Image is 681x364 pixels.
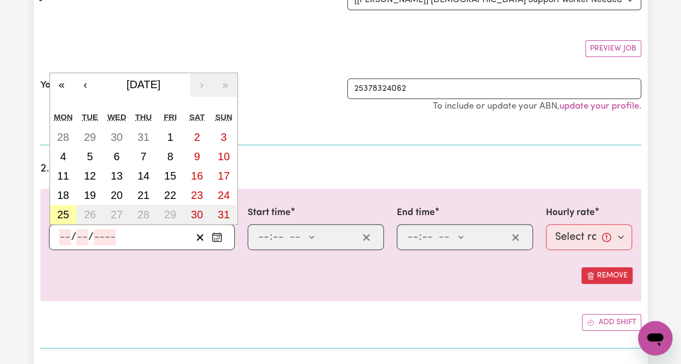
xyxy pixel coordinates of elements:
button: 16 August 2025 [184,166,210,185]
button: ‹ [74,73,97,97]
button: 15 August 2025 [157,166,184,185]
abbr: 1 August 2025 [167,131,173,143]
abbr: 18 August 2025 [57,189,69,201]
abbr: 9 August 2025 [194,151,200,162]
abbr: 28 August 2025 [137,209,149,220]
span: / [88,231,94,243]
input: -- [407,229,419,245]
button: 24 August 2025 [210,185,237,205]
abbr: 30 August 2025 [191,209,203,220]
button: Enter the date of care work [208,229,226,245]
button: 25 August 2025 [50,205,77,224]
button: 6 August 2025 [103,147,130,166]
abbr: 8 August 2025 [167,151,173,162]
abbr: Sunday [215,112,233,122]
abbr: 10 August 2025 [217,151,229,162]
label: Date of care work [49,206,127,220]
button: 19 August 2025 [76,185,103,205]
button: 12 August 2025 [76,166,103,185]
span: : [270,231,272,243]
button: 31 July 2025 [130,127,157,147]
button: 14 August 2025 [130,166,157,185]
button: 1 August 2025 [157,127,184,147]
abbr: 12 August 2025 [84,170,96,182]
label: Your ABN [40,78,81,92]
button: 18 August 2025 [50,185,77,205]
abbr: 30 July 2025 [111,131,123,143]
small: To include or update your ABN, . [433,102,641,111]
abbr: 25 August 2025 [57,209,69,220]
button: 3 August 2025 [210,127,237,147]
button: 27 August 2025 [103,205,130,224]
button: 5 August 2025 [76,147,103,166]
button: 26 August 2025 [76,205,103,224]
button: 2 August 2025 [184,127,210,147]
button: 21 August 2025 [130,185,157,205]
abbr: 2 August 2025 [194,131,200,143]
abbr: 4 August 2025 [60,151,66,162]
button: [DATE] [97,73,190,97]
abbr: 5 August 2025 [87,151,93,162]
button: 9 August 2025 [184,147,210,166]
abbr: 13 August 2025 [111,170,123,182]
button: › [190,73,214,97]
label: Hourly rate [546,206,595,220]
abbr: 16 August 2025 [191,170,203,182]
button: » [214,73,237,97]
button: 29 August 2025 [157,205,184,224]
button: 28 July 2025 [50,127,77,147]
button: 11 August 2025 [50,166,77,185]
input: -- [272,229,284,245]
input: ---- [94,229,116,245]
button: 28 August 2025 [130,205,157,224]
button: 10 August 2025 [210,147,237,166]
label: End time [397,206,435,220]
button: 13 August 2025 [103,166,130,185]
button: 29 July 2025 [76,127,103,147]
abbr: Wednesday [107,112,126,122]
button: 30 July 2025 [103,127,130,147]
abbr: 20 August 2025 [111,189,123,201]
abbr: 6 August 2025 [114,151,120,162]
abbr: 24 August 2025 [217,189,229,201]
button: 8 August 2025 [157,147,184,166]
abbr: 31 August 2025 [217,209,229,220]
button: 22 August 2025 [157,185,184,205]
abbr: 26 August 2025 [84,209,96,220]
input: -- [422,229,433,245]
abbr: Saturday [189,112,205,122]
span: / [71,231,76,243]
input: -- [258,229,270,245]
abbr: 19 August 2025 [84,189,96,201]
abbr: 3 August 2025 [221,131,227,143]
abbr: 17 August 2025 [217,170,229,182]
abbr: 7 August 2025 [141,151,146,162]
abbr: 28 July 2025 [57,131,69,143]
a: update your profile [559,102,639,111]
button: Remove this shift [581,267,633,284]
label: Start time [248,206,291,220]
button: 7 August 2025 [130,147,157,166]
abbr: 15 August 2025 [164,170,176,182]
abbr: Tuesday [82,112,98,122]
abbr: 29 August 2025 [164,209,176,220]
abbr: Friday [164,112,177,122]
abbr: 11 August 2025 [57,170,69,182]
button: « [50,73,74,97]
button: 4 August 2025 [50,147,77,166]
abbr: 22 August 2025 [164,189,176,201]
button: 30 August 2025 [184,205,210,224]
span: [DATE] [127,78,160,90]
button: 20 August 2025 [103,185,130,205]
button: Preview Job [585,40,641,57]
abbr: 23 August 2025 [191,189,203,201]
input: -- [59,229,71,245]
button: 31 August 2025 [210,205,237,224]
h2: 2. Enter the details of your shift(s) [40,162,641,176]
button: Add another shift [582,314,641,331]
abbr: 14 August 2025 [137,170,149,182]
input: -- [76,229,88,245]
span: : [419,231,422,243]
abbr: 27 August 2025 [111,209,123,220]
abbr: 31 July 2025 [137,131,149,143]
